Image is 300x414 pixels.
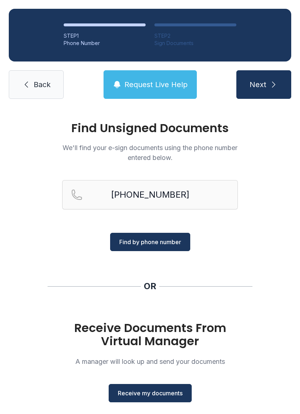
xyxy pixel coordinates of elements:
[64,40,146,47] div: Phone Number
[62,180,238,209] input: Reservation phone number
[154,32,236,40] div: STEP 2
[250,79,266,90] span: Next
[124,79,188,90] span: Request Live Help
[154,40,236,47] div: Sign Documents
[34,79,50,90] span: Back
[119,238,181,246] span: Find by phone number
[118,389,183,398] span: Receive my documents
[64,32,146,40] div: STEP 1
[62,122,238,134] h1: Find Unsigned Documents
[62,357,238,366] p: A manager will look up and send your documents
[62,321,238,348] h1: Receive Documents From Virtual Manager
[62,143,238,163] p: We'll find your e-sign documents using the phone number entered below.
[144,280,156,292] div: OR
